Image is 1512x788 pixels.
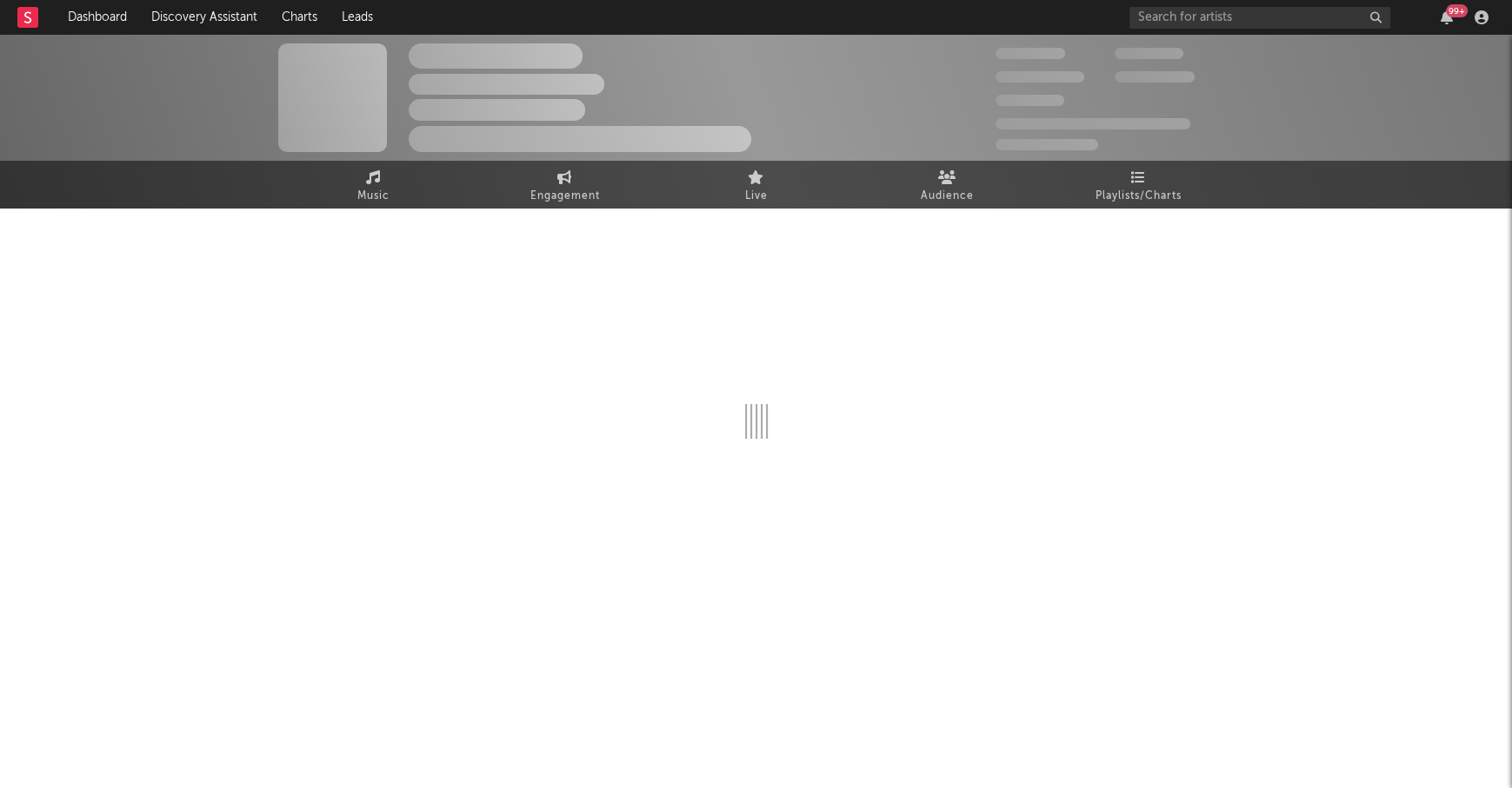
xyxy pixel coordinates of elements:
[852,161,1043,209] a: Audience
[1043,161,1235,209] a: Playlists/Charts
[357,186,390,207] span: Music
[745,186,768,207] span: Live
[1115,71,1195,83] span: 1,000,000
[996,139,1098,150] span: Jump Score: 85.0
[1129,7,1390,29] input: Search for artists
[921,186,974,207] span: Audience
[661,161,852,209] a: Live
[996,48,1065,59] span: 300,000
[1441,10,1453,24] button: 99+
[470,161,661,209] a: Engagement
[996,118,1190,129] span: 50,000,000 Monthly Listeners
[530,186,600,207] span: Engagement
[1446,4,1468,17] div: 99 +
[996,71,1084,83] span: 50,000,000
[1096,186,1182,207] span: Playlists/Charts
[278,161,470,209] a: Music
[1115,48,1183,59] span: 100,000
[996,95,1064,106] span: 100,000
